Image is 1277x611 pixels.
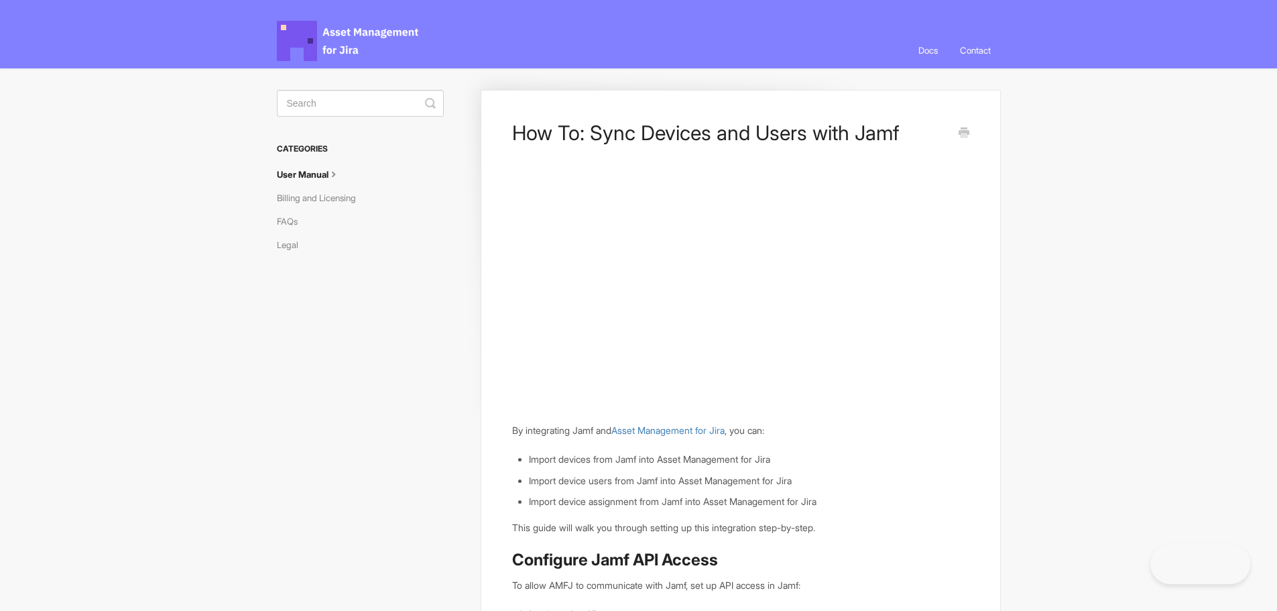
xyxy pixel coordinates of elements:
[512,423,969,438] p: By integrating Jamf and , you can:
[512,121,949,145] h1: How To: Sync Devices and Users with Jamf
[277,234,308,256] a: Legal
[529,494,969,509] li: Import device assignment from Jamf into Asset Management for Jira
[1150,544,1250,584] iframe: Toggle Customer Support
[277,187,366,209] a: Billing and Licensing
[512,578,969,593] p: To allow AMFJ to communicate with Jamf, set up API access in Jamf:
[277,21,420,61] span: Asset Management for Jira Docs
[950,32,1001,68] a: Contact
[529,452,969,467] li: Import devices from Jamf into Asset Management for Jira
[512,520,969,535] p: This guide will walk you through setting up this integration step-by-step.
[529,474,969,488] li: Import device users from Jamf into Asset Management for Jira
[512,549,969,571] h2: Configure Jamf API Access
[959,126,969,141] a: Print this Article
[611,425,725,436] a: Asset Management for Jira
[277,164,351,185] a: User Manual
[908,32,948,68] a: Docs
[277,137,444,161] h3: Categories
[277,211,308,232] a: FAQs
[277,90,444,117] input: Search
